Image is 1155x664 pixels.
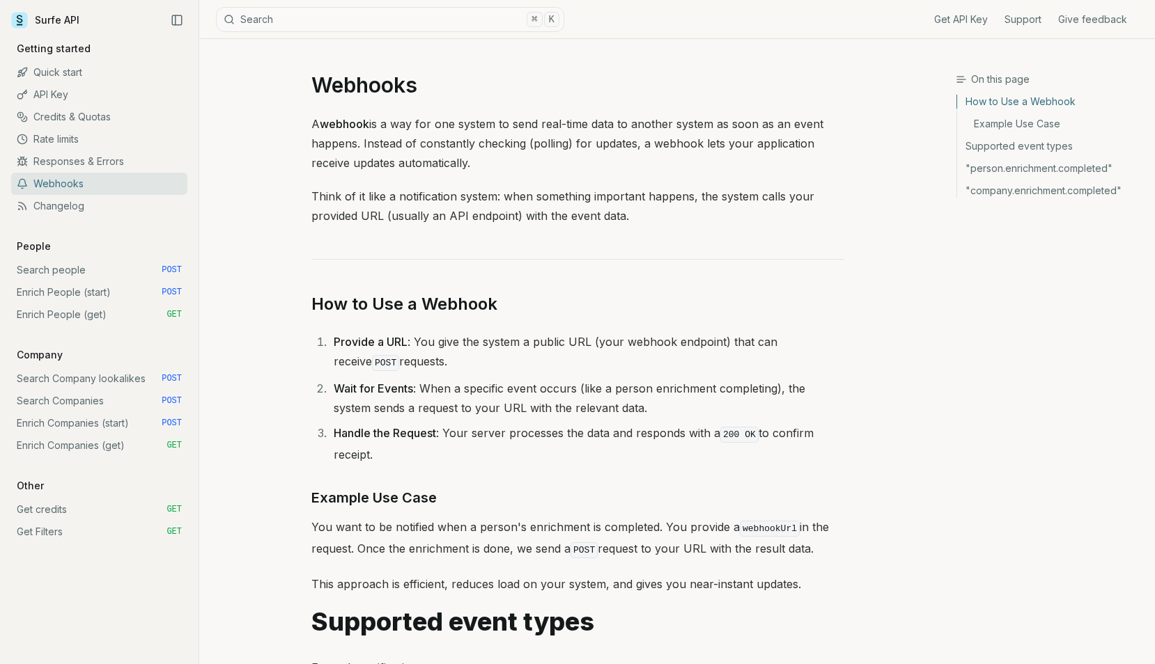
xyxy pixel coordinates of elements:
[11,498,187,521] a: Get credits GET
[11,106,187,128] a: Credits & Quotas
[11,390,187,412] a: Search Companies POST
[11,61,187,84] a: Quick start
[166,309,182,320] span: GET
[740,521,800,537] code: webhookUrl
[334,426,436,440] strong: Handle the Request
[11,173,187,195] a: Webhooks
[11,195,187,217] a: Changelog
[216,7,564,32] button: Search⌘K
[571,542,598,558] code: POST
[1058,13,1127,26] a: Give feedback
[11,521,187,543] a: Get Filters GET
[957,95,1144,113] a: How to Use a Webhook
[11,412,187,434] a: Enrich Companies (start) POST
[11,479,49,493] p: Other
[11,259,187,281] a: Search people POST
[311,487,437,509] a: Example Use Case
[11,10,79,31] a: Surfe API
[956,72,1144,86] h3: On this page
[11,367,187,390] a: Search Company lookalikes POST
[957,113,1144,135] a: Example Use Case
[162,264,182,276] span: POST
[311,114,844,173] p: A is a way for one system to send real-time data to another system as soon as an event happens. I...
[934,13,988,26] a: Get API Key
[330,423,844,464] li: : Your server processes the data and responds with a to confirm receipt.
[166,10,187,31] button: Collapse Sidebar
[720,427,759,443] code: 200 OK
[162,287,182,298] span: POST
[957,135,1144,157] a: Supported event types
[162,418,182,429] span: POST
[527,12,542,27] kbd: ⌘
[166,504,182,515] span: GET
[11,42,96,56] p: Getting started
[311,293,497,315] a: How to Use a Webhook
[166,440,182,451] span: GET
[11,281,187,303] a: Enrich People (start) POST
[11,348,68,362] p: Company
[311,187,844,226] p: Think of it like a notification system: when something important happens, the system calls your p...
[372,355,399,371] code: POST
[334,335,408,349] strong: Provide a URL
[162,395,182,406] span: POST
[330,332,844,373] li: : You give the system a public URL (your webhook endpoint) that can receive requests.
[11,303,187,326] a: Enrich People (get) GET
[320,117,369,131] strong: webhook
[11,150,187,173] a: Responses & Errors
[311,608,594,635] a: Supported event types
[311,574,844,594] p: This approach is efficient, reduces load on your system, and gives you near-instant updates.
[334,381,413,395] strong: Wait for Events
[11,239,56,253] p: People
[162,373,182,384] span: POST
[311,72,844,97] h1: Webhooks
[957,157,1144,180] a: "person.enrichment.completed"
[330,379,844,418] li: : When a specific event occurs (like a person enrichment completing), the system sends a request ...
[311,517,844,560] p: You want to be notified when a person's enrichment is completed. You provide a in the request. On...
[11,128,187,150] a: Rate limits
[11,84,187,106] a: API Key
[544,12,559,27] kbd: K
[957,180,1144,198] a: "company.enrichment.completed"
[166,526,182,537] span: GET
[1005,13,1041,26] a: Support
[11,434,187,457] a: Enrich Companies (get) GET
